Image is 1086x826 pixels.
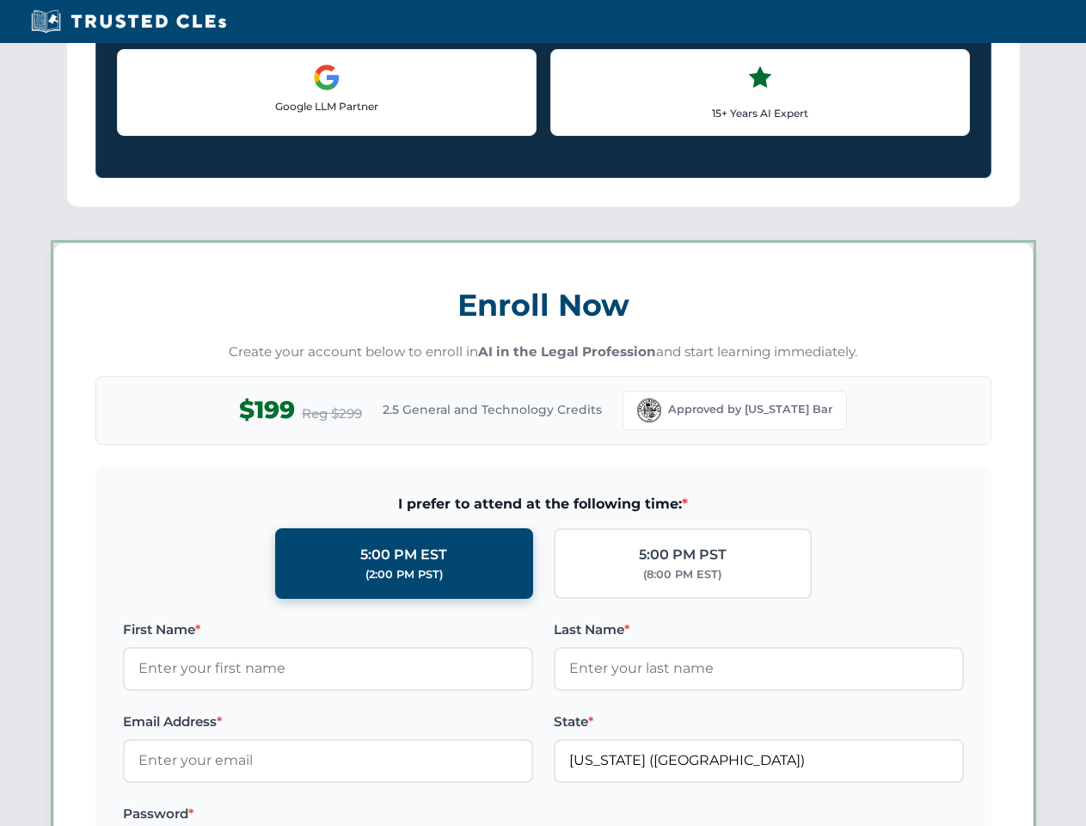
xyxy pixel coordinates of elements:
label: Password [123,804,533,824]
img: Florida Bar [637,398,661,422]
p: Google LLM Partner [132,98,522,114]
input: Florida (FL) [554,739,964,782]
p: Create your account below to enroll in and start learning immediately. [95,342,991,362]
label: Last Name [554,619,964,640]
span: 2.5 General and Technology Credits [383,400,602,419]
label: State [554,712,964,732]
img: Trusted CLEs [26,9,231,34]
div: (8:00 PM EST) [643,566,721,583]
h3: Enroll Now [95,278,991,332]
span: Approved by [US_STATE] Bar [668,401,832,418]
label: Email Address [123,712,533,732]
span: Reg $299 [302,404,362,424]
span: I prefer to attend at the following time: [123,493,964,515]
div: (2:00 PM PST) [365,566,443,583]
input: Enter your last name [554,647,964,690]
div: 5:00 PM EST [360,544,447,566]
input: Enter your first name [123,647,533,690]
div: 5:00 PM PST [639,544,727,566]
input: Enter your email [123,739,533,782]
strong: AI in the Legal Profession [478,343,656,360]
p: 15+ Years AI Expert [565,105,955,121]
label: First Name [123,619,533,640]
img: Google [313,64,341,91]
span: $199 [239,391,295,429]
